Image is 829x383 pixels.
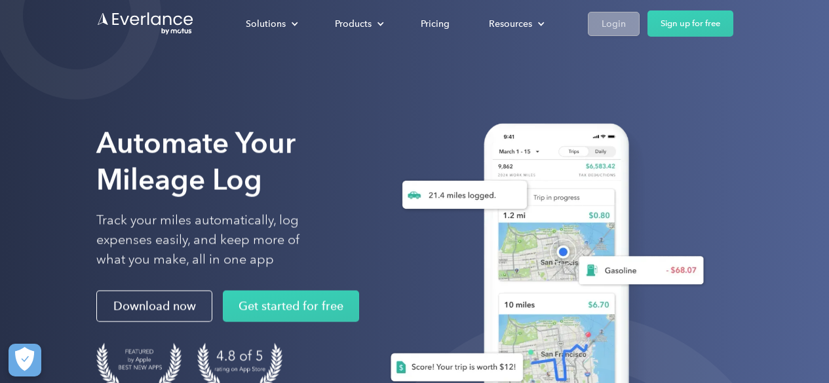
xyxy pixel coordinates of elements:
div: Solutions [246,16,286,32]
div: Resources [489,16,532,32]
div: Login [602,16,626,32]
a: Get started for free [223,291,359,322]
p: Track your miles automatically, log expenses easily, and keep more of what you make, all in one app [96,211,330,270]
div: Products [335,16,372,32]
strong: Automate Your Mileage Log [96,126,296,197]
a: Pricing [408,12,463,35]
div: Products [322,12,395,35]
a: Login [588,12,640,36]
a: Go to homepage [96,11,195,36]
div: Pricing [421,16,450,32]
a: Download now [96,291,212,322]
a: Sign up for free [647,10,733,37]
div: Resources [476,12,555,35]
button: Cookies Settings [9,344,41,376]
div: Solutions [233,12,309,35]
